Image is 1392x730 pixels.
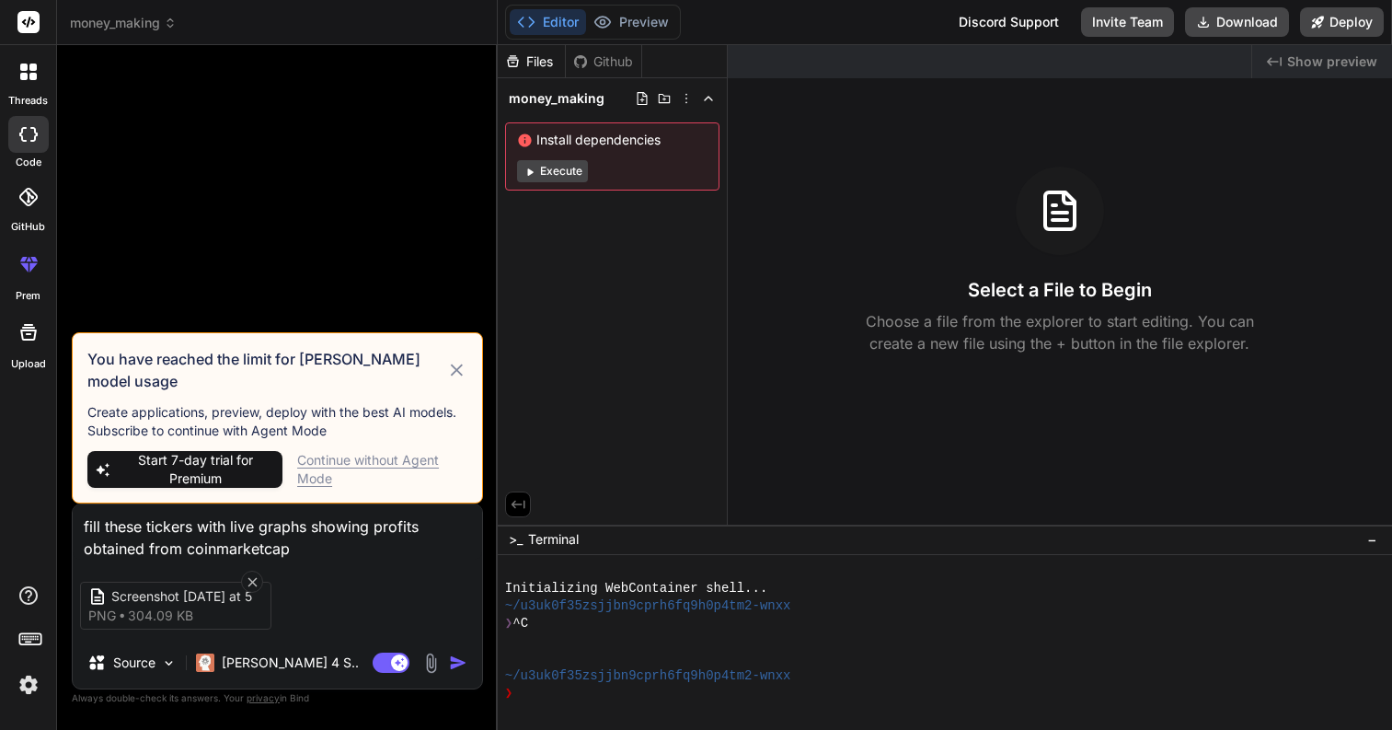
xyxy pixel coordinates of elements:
span: money_making [70,14,177,32]
span: Terminal [528,530,579,549]
h3: Select a File to Begin [968,277,1152,303]
label: prem [16,288,40,304]
div: Github [566,52,641,71]
span: ❯ [505,685,512,702]
img: icon [449,654,467,672]
span: Start 7-day trial for Premium [116,451,275,488]
textarea: fill these tickers with live graphs showing profits obtained from coinmarketcap [73,504,482,560]
button: Execute [517,160,588,182]
p: Source [113,654,155,672]
h3: You have reached the limit for [PERSON_NAME] model usage [87,348,446,392]
button: Download [1185,7,1289,37]
span: ^C [512,615,528,632]
label: threads [8,93,48,109]
div: Discord Support [948,7,1070,37]
button: Start 7-day trial for Premium [87,451,282,488]
span: privacy [247,692,280,703]
span: ~/u3uk0f35zsjjbn9cprh6fq9h0p4tm2-wnxx [505,667,791,685]
label: Upload [11,356,46,372]
label: code [16,155,41,170]
span: Show preview [1287,52,1377,71]
span: Initializing WebContainer shell... [505,580,767,597]
div: Files [498,52,565,71]
span: money_making [509,89,604,108]
img: Claude 4 Sonnet [196,654,214,672]
span: png [88,607,116,625]
span: − [1367,530,1377,549]
img: settings [13,669,44,701]
img: Pick Models [161,655,177,671]
span: ~/u3uk0f35zsjjbn9cprh6fq9h0p4tm2-wnxx [505,597,791,615]
span: ❯ [505,615,512,632]
span: Install dependencies [517,131,708,149]
p: Choose a file from the explorer to start editing. You can create a new file using the + button in... [854,310,1266,354]
div: Continue without Agent Mode [297,451,467,488]
button: Editor [510,9,586,35]
img: attachment [420,653,442,674]
p: Create applications, preview, deploy with the best AI models. Subscribe to continue with Agent Mode [87,403,467,440]
label: GitHub [11,219,45,235]
button: − [1363,525,1381,554]
button: Deploy [1300,7,1384,37]
span: 304.09 KB [128,607,193,625]
span: >_ [509,530,523,549]
button: Preview [586,9,676,35]
p: [PERSON_NAME] 4 S.. [222,654,359,672]
button: Invite Team [1081,7,1174,37]
span: Screenshot [DATE] at 5 [111,587,259,607]
p: Always double-check its answers. Your in Bind [72,689,483,707]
